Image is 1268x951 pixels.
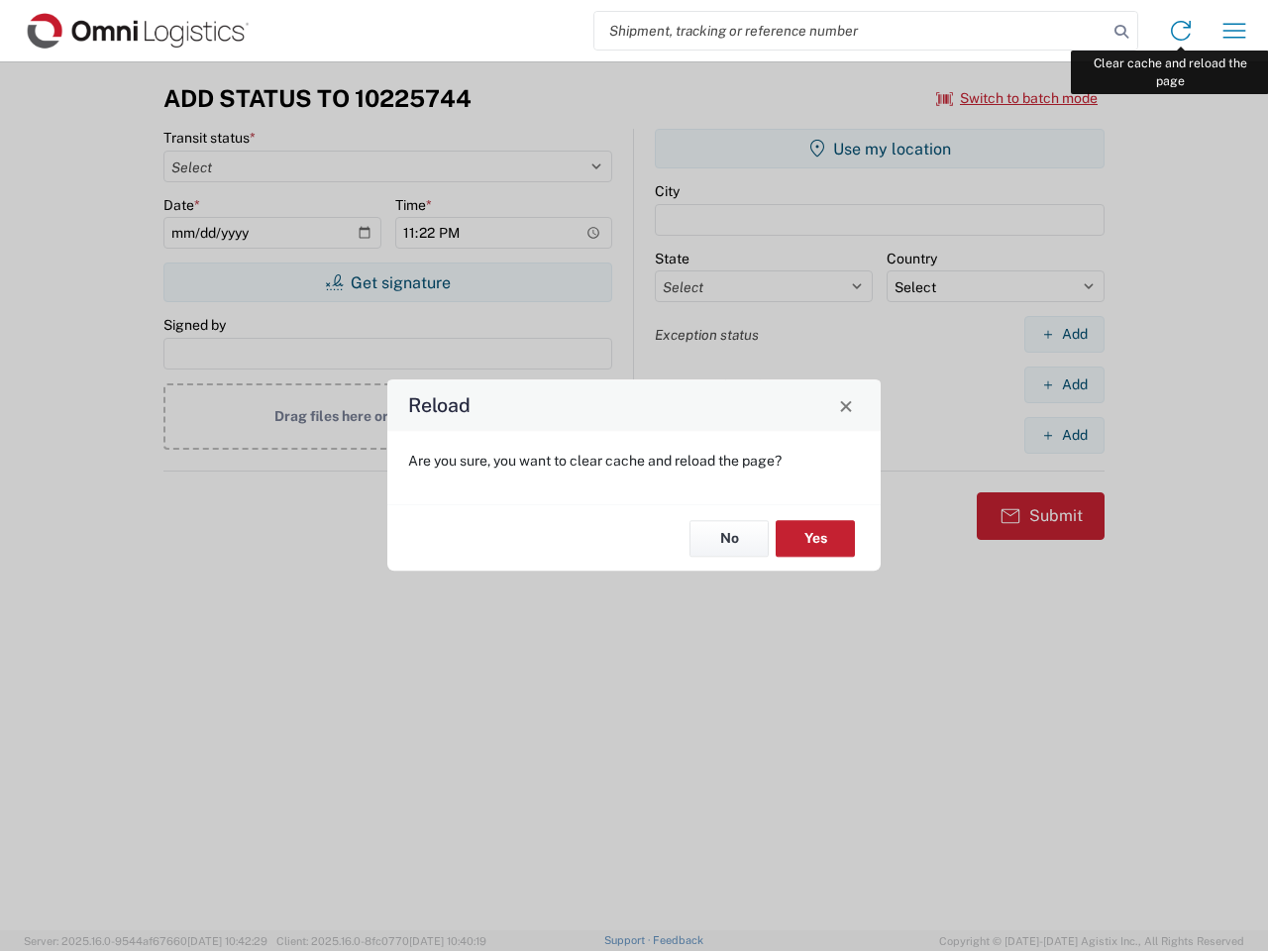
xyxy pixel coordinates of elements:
button: Close [832,391,860,419]
input: Shipment, tracking or reference number [594,12,1108,50]
button: Yes [776,520,855,557]
h4: Reload [408,391,471,420]
button: No [689,520,769,557]
p: Are you sure, you want to clear cache and reload the page? [408,452,860,470]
